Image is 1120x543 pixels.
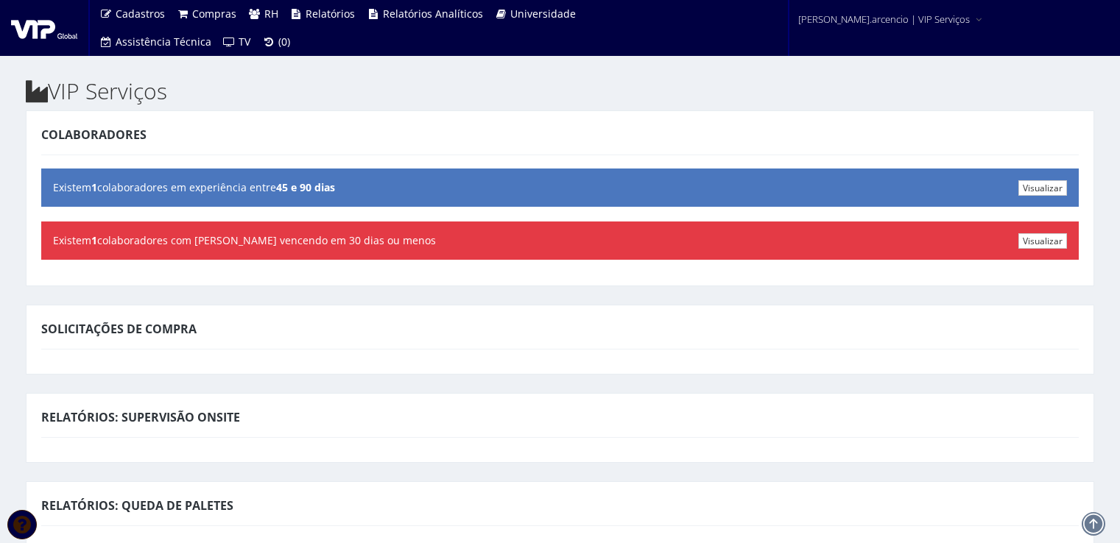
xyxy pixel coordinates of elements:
[798,12,970,26] span: [PERSON_NAME].arcencio | VIP Serviços
[276,180,335,194] b: 45 e 90 dias
[306,7,355,21] span: Relatórios
[192,7,236,21] span: Compras
[41,321,197,337] span: Solicitações de Compra
[1018,233,1067,249] a: Visualizar
[94,28,217,56] a: Assistência Técnica
[116,35,211,49] span: Assistência Técnica
[41,497,233,514] span: Relatórios: Queda de Paletes
[1018,180,1067,196] a: Visualizar
[116,7,165,21] span: Cadastros
[510,7,576,21] span: Universidade
[256,28,296,56] a: (0)
[278,35,290,49] span: (0)
[91,233,97,247] b: 1
[41,221,1079,260] div: Existem colaboradores com [PERSON_NAME] vencendo em 30 dias ou menos
[41,168,1079,207] div: Existem colaboradores em experiência entre
[239,35,250,49] span: TV
[26,79,1094,103] h2: VIP Serviços
[41,409,240,425] span: Relatórios: Supervisão OnSite
[217,28,257,56] a: TV
[11,17,77,39] img: logo
[383,7,483,21] span: Relatórios Analíticos
[41,127,147,143] span: Colaboradores
[264,7,278,21] span: RH
[91,180,97,194] b: 1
